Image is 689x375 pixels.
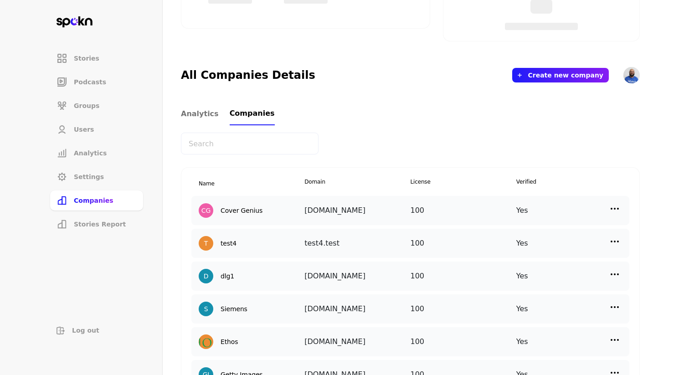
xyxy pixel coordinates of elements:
span: Companies [230,108,275,119]
h2: test4 [221,240,237,247]
a: Stories Report [49,213,144,235]
a: Stories [49,47,144,69]
div: Yes [516,334,622,349]
div: 100 [411,236,516,251]
button: Log out [49,322,144,339]
span: Groups [74,101,99,110]
div: 100 [411,302,516,316]
img: none-1757741823819-667317.jpg [199,334,213,349]
div: Yes [516,269,622,283]
h2: Cover Genius [221,207,262,215]
span: Analytics [74,149,107,158]
a: Settings [49,166,144,188]
a: Companies [230,103,275,125]
span: Domain [304,178,410,189]
div: Yes [516,302,622,316]
div: [DOMAIN_NAME] [304,203,410,218]
h2: dlg1 [221,272,234,280]
div: CG [201,206,211,216]
a: Analytics [181,103,219,125]
span: Podcasts [74,77,106,87]
a: Companies [49,190,144,211]
button: Create new company [528,72,603,79]
span: Verified [516,178,622,189]
span: Stories [74,54,99,63]
h2: Siemens [221,305,247,313]
span: Companies [74,196,113,205]
div: [DOMAIN_NAME] [304,269,410,283]
div: 100 [411,269,516,283]
span: Log out [72,326,99,335]
div: 100 [411,334,516,349]
span: Name [199,180,215,187]
div: T [204,239,208,248]
h2: All Companies Details [181,68,315,82]
span: Settings [74,172,104,181]
h2: Ethos [221,338,238,346]
a: Users [49,118,144,140]
span: License [411,178,516,189]
div: [DOMAIN_NAME] [304,302,410,316]
a: Groups [49,95,144,117]
span: Users [74,125,94,134]
div: Yes [516,236,622,251]
div: 100 [411,203,516,218]
a: Analytics [49,142,144,164]
div: Yes [516,203,622,218]
div: S [204,304,208,314]
input: Search [181,133,319,154]
div: [DOMAIN_NAME] [304,334,410,349]
span: Analytics [181,108,219,119]
div: test4.test [304,236,410,251]
div: D [204,272,209,281]
span: Stories Report [74,220,126,229]
a: Podcasts [49,71,144,93]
